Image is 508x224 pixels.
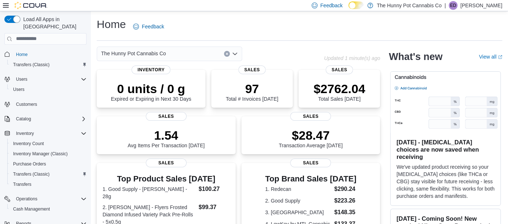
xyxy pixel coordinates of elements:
[7,149,89,159] button: Inventory Manager (Classic)
[13,62,49,68] span: Transfers (Classic)
[103,175,230,183] h3: Top Product Sales [DATE]
[13,115,34,123] button: Catalog
[1,74,89,84] button: Users
[479,54,502,60] a: View allExternal link
[265,197,331,204] dt: 2. Good Supply
[10,205,87,213] span: Cash Management
[13,206,50,212] span: Cash Management
[13,181,31,187] span: Transfers
[10,170,87,179] span: Transfers (Classic)
[10,170,52,179] a: Transfers (Classic)
[142,23,164,30] span: Feedback
[279,128,343,148] div: Transaction Average [DATE]
[128,128,205,148] div: Avg Items Per Transaction [DATE]
[1,99,89,109] button: Customers
[279,128,343,143] p: $28.47
[396,163,495,200] p: We've updated product receiving so your [MEDICAL_DATA] choices (like THCa or CBG) stay visible fo...
[146,159,187,167] span: Sales
[111,81,191,102] div: Expired or Expiring in Next 30 Days
[334,185,356,193] dd: $290.24
[7,84,89,95] button: Users
[1,49,89,60] button: Home
[10,60,52,69] a: Transfers (Classic)
[146,112,187,121] span: Sales
[128,128,205,143] p: 1.54
[10,85,27,94] a: Users
[226,81,278,102] div: Total # Invoices [DATE]
[10,85,87,94] span: Users
[377,1,441,10] p: The Hunny Pot Cannabis Co
[13,75,87,84] span: Users
[10,60,87,69] span: Transfers (Classic)
[13,75,30,84] button: Users
[1,114,89,124] button: Catalog
[334,196,356,205] dd: $223.26
[10,205,53,213] a: Cash Management
[10,180,87,189] span: Transfers
[13,50,31,59] a: Home
[7,179,89,189] button: Transfers
[15,2,47,9] img: Cova
[13,100,40,109] a: Customers
[7,169,89,179] button: Transfers (Classic)
[132,65,171,74] span: Inventory
[13,195,40,203] button: Operations
[13,129,37,138] button: Inventory
[1,128,89,139] button: Inventory
[389,51,442,63] h2: What's new
[324,55,380,61] p: Updated 1 minute(s) ago
[13,129,87,138] span: Inventory
[130,19,167,34] a: Feedback
[10,149,71,158] a: Inventory Manager (Classic)
[396,139,495,160] h3: [DATE] - [MEDICAL_DATA] choices are now saved when receiving
[450,1,456,10] span: ED
[13,50,87,59] span: Home
[326,65,353,74] span: Sales
[444,1,446,10] p: |
[13,195,87,203] span: Operations
[313,81,365,96] p: $2762.04
[16,131,34,136] span: Inventory
[334,208,356,217] dd: $148.35
[449,1,457,10] div: Emmerson Dias
[7,159,89,169] button: Purchase Orders
[460,1,502,10] p: [PERSON_NAME]
[10,160,49,168] a: Purchase Orders
[199,185,229,193] dd: $100.27
[13,141,44,147] span: Inventory Count
[7,139,89,149] button: Inventory Count
[1,194,89,204] button: Operations
[13,161,46,167] span: Purchase Orders
[10,180,34,189] a: Transfers
[10,149,87,158] span: Inventory Manager (Classic)
[13,115,87,123] span: Catalog
[239,65,266,74] span: Sales
[290,112,331,121] span: Sales
[16,76,27,82] span: Users
[10,139,87,148] span: Inventory Count
[13,151,68,157] span: Inventory Manager (Classic)
[313,81,365,102] div: Total Sales [DATE]
[103,185,196,200] dt: 1. Good Supply - [PERSON_NAME] - 28g
[111,81,191,96] p: 0 units / 0 g
[13,171,49,177] span: Transfers (Classic)
[16,52,28,57] span: Home
[290,159,331,167] span: Sales
[97,17,126,32] h1: Home
[226,81,278,96] p: 97
[265,175,356,183] h3: Top Brand Sales [DATE]
[498,55,502,59] svg: External link
[20,16,87,30] span: Load All Apps in [GEOGRAPHIC_DATA]
[13,100,87,109] span: Customers
[16,116,31,122] span: Catalog
[320,2,343,9] span: Feedback
[16,196,37,202] span: Operations
[7,60,89,70] button: Transfers (Classic)
[10,160,87,168] span: Purchase Orders
[10,139,47,148] a: Inventory Count
[101,49,166,58] span: The Hunny Pot Cannabis Co
[16,101,37,107] span: Customers
[232,51,238,57] button: Open list of options
[265,185,331,193] dt: 1. Redecan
